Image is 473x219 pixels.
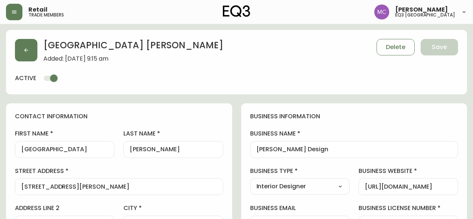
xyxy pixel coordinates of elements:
label: city [123,204,223,212]
label: first name [15,130,114,138]
h4: business information [250,112,458,121]
label: last name [123,130,223,138]
label: business type [250,167,350,175]
label: business website [359,167,458,175]
label: business name [250,130,458,138]
span: [PERSON_NAME] [395,7,448,13]
input: https://www.designshop.com [365,183,452,190]
img: 6dbdb61c5655a9a555815750a11666cc [374,4,389,19]
button: Delete [377,39,415,55]
h2: [GEOGRAPHIC_DATA] [PERSON_NAME] [43,39,223,55]
span: Delete [386,43,405,51]
h4: active [15,74,36,82]
label: address line 2 [15,204,114,212]
h5: trade members [28,13,64,17]
span: Retail [28,7,47,13]
label: street address [15,167,223,175]
img: logo [223,5,251,17]
h4: contact information [15,112,223,121]
label: business email [250,204,350,212]
h5: eq3 [GEOGRAPHIC_DATA] [395,13,455,17]
span: Added: [DATE] 9:15 am [43,55,223,62]
label: business license number [359,204,458,212]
